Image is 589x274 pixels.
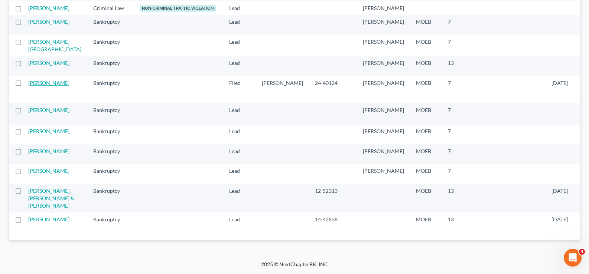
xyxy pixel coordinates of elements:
iframe: Intercom live chat [564,249,582,267]
td: [PERSON_NAME] [357,35,410,56]
a: [PERSON_NAME] [28,128,69,134]
td: Bankruptcy [87,15,134,35]
td: 7 [442,125,479,144]
a: [PERSON_NAME] [28,107,69,113]
td: Bankruptcy [87,103,134,124]
a: [PERSON_NAME] [28,80,69,86]
td: MOEB [410,56,442,76]
td: 12-52313 [309,184,357,212]
td: [PERSON_NAME] [357,164,410,184]
td: Criminal Law [87,1,134,15]
td: Lead [223,103,256,124]
a: [PERSON_NAME] [28,216,69,222]
td: MOEB [410,35,442,56]
td: [DATE] [546,184,589,212]
a: [PERSON_NAME] [28,148,69,154]
td: 7 [442,15,479,35]
td: Lead [223,144,256,164]
td: Lead [223,212,256,234]
a: [PERSON_NAME] [28,5,69,11]
a: [PERSON_NAME] [28,60,69,66]
td: Bankruptcy [87,184,134,212]
td: 24-40124 [309,76,357,103]
a: [PERSON_NAME][GEOGRAPHIC_DATA] [28,39,81,52]
td: [PERSON_NAME] [357,125,410,144]
td: MOEB [410,212,442,234]
span: 4 [579,249,585,255]
td: Lead [223,15,256,35]
div: 2025 © NextChapterBK, INC [83,261,506,274]
td: MOEB [410,15,442,35]
td: MOEB [410,76,442,103]
td: [PERSON_NAME] [357,1,410,15]
a: [PERSON_NAME] [28,19,69,25]
td: Bankruptcy [87,56,134,76]
td: 7 [442,35,479,56]
td: MOEB [410,103,442,124]
td: MOEB [410,164,442,184]
td: 13 [442,212,479,234]
td: Bankruptcy [87,164,134,184]
td: Lead [223,164,256,184]
td: Bankruptcy [87,144,134,164]
td: Lead [223,1,256,15]
td: 13 [442,56,479,76]
a: [PERSON_NAME], [PERSON_NAME] & [PERSON_NAME] [28,188,74,209]
td: 7 [442,76,479,103]
td: [PERSON_NAME] [357,15,410,35]
td: [DATE] [546,212,589,234]
td: [PERSON_NAME] [357,56,410,76]
a: [PERSON_NAME] [28,168,69,174]
td: [PERSON_NAME] [357,144,410,164]
td: 13 [442,184,479,212]
td: MOEB [410,184,442,212]
td: MOEB [410,125,442,144]
td: Lead [223,56,256,76]
td: 14-42838 [309,212,357,234]
td: Lead [223,35,256,56]
td: 7 [442,164,479,184]
td: [PERSON_NAME] [256,76,309,103]
td: Bankruptcy [87,212,134,234]
td: [DATE] [546,76,589,103]
td: 7 [442,144,479,164]
td: [PERSON_NAME] [357,103,410,124]
td: MOEB [410,144,442,164]
td: 7 [442,103,479,124]
div: Non-criminal Traffic Violation [140,5,216,11]
td: Bankruptcy [87,125,134,144]
td: Filed [223,76,256,103]
td: Lead [223,184,256,212]
td: Bankruptcy [87,35,134,56]
td: [PERSON_NAME] [357,76,410,103]
td: Lead [223,125,256,144]
td: Bankruptcy [87,76,134,103]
